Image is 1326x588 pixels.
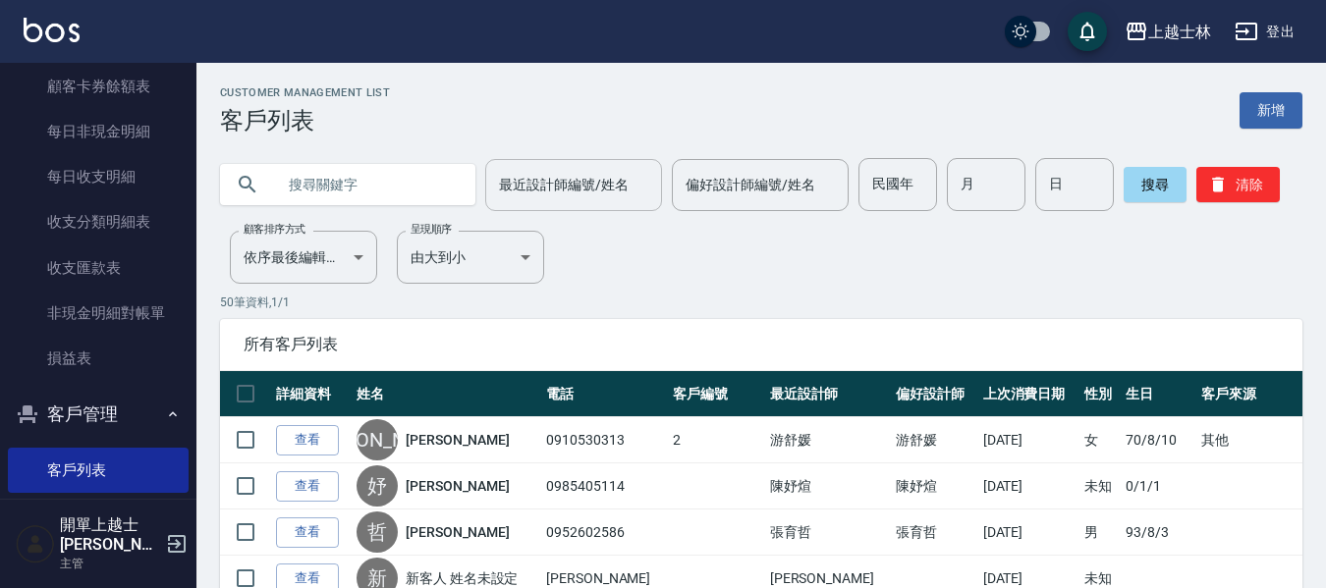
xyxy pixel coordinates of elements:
[1148,20,1211,44] div: 上越士林
[891,371,977,417] th: 偏好設計師
[411,222,452,237] label: 呈現順序
[60,555,160,572] p: 主管
[541,509,668,556] td: 0952602586
[271,371,352,417] th: 詳細資料
[765,417,892,463] td: 游舒媛
[8,245,189,291] a: 收支匯款表
[8,448,189,493] a: 客戶列表
[220,86,390,99] h2: Customer Management List
[1121,463,1196,509] td: 0/1/1
[230,231,377,284] div: 依序最後編輯時間
[1196,167,1280,202] button: 清除
[765,509,892,556] td: 張育哲
[978,371,1080,417] th: 上次消費日期
[244,222,305,237] label: 顧客排序方式
[8,154,189,199] a: 每日收支明細
[276,517,339,548] a: 查看
[1227,14,1302,50] button: 登出
[357,419,398,460] div: [PERSON_NAME]
[1240,92,1302,129] a: 新增
[1079,509,1121,556] td: 男
[406,568,519,588] a: 新客人 姓名未設定
[275,158,460,211] input: 搜尋關鍵字
[220,294,1302,311] p: 50 筆資料, 1 / 1
[276,425,339,455] a: 查看
[978,509,1080,556] td: [DATE]
[1121,417,1196,463] td: 70/8/10
[1121,509,1196,556] td: 93/8/3
[1079,371,1121,417] th: 性別
[8,199,189,244] a: 收支分類明細表
[276,471,339,502] a: 查看
[1196,417,1302,463] td: 其他
[891,463,977,509] td: 陳妤煊
[1079,463,1121,509] td: 未知
[8,64,189,109] a: 顧客卡券餘額表
[8,336,189,381] a: 損益表
[8,109,189,154] a: 每日非現金明細
[8,291,189,336] a: 非現金明細對帳單
[16,524,55,563] img: Person
[8,389,189,440] button: 客戶管理
[1196,371,1302,417] th: 客戶來源
[1121,371,1196,417] th: 生日
[8,493,189,538] a: 客資篩選匯出
[891,417,977,463] td: 游舒媛
[244,335,1279,354] span: 所有客戶列表
[24,18,80,42] img: Logo
[220,107,390,134] h3: 客戶列表
[406,430,510,450] a: [PERSON_NAME]
[978,417,1080,463] td: [DATE]
[397,231,544,284] div: 由大到小
[60,515,160,555] h5: 開單上越士[PERSON_NAME]
[1068,12,1107,51] button: save
[541,371,668,417] th: 電話
[357,465,398,507] div: 妤
[357,511,398,553] div: 哲
[406,522,510,542] a: [PERSON_NAME]
[765,371,892,417] th: 最近設計師
[541,417,668,463] td: 0910530313
[1117,12,1219,52] button: 上越士林
[541,463,668,509] td: 0985405114
[765,463,892,509] td: 陳妤煊
[406,476,510,496] a: [PERSON_NAME]
[668,417,765,463] td: 2
[891,509,977,556] td: 張育哲
[668,371,765,417] th: 客戶編號
[978,463,1080,509] td: [DATE]
[1079,417,1121,463] td: 女
[352,371,541,417] th: 姓名
[1124,167,1187,202] button: 搜尋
